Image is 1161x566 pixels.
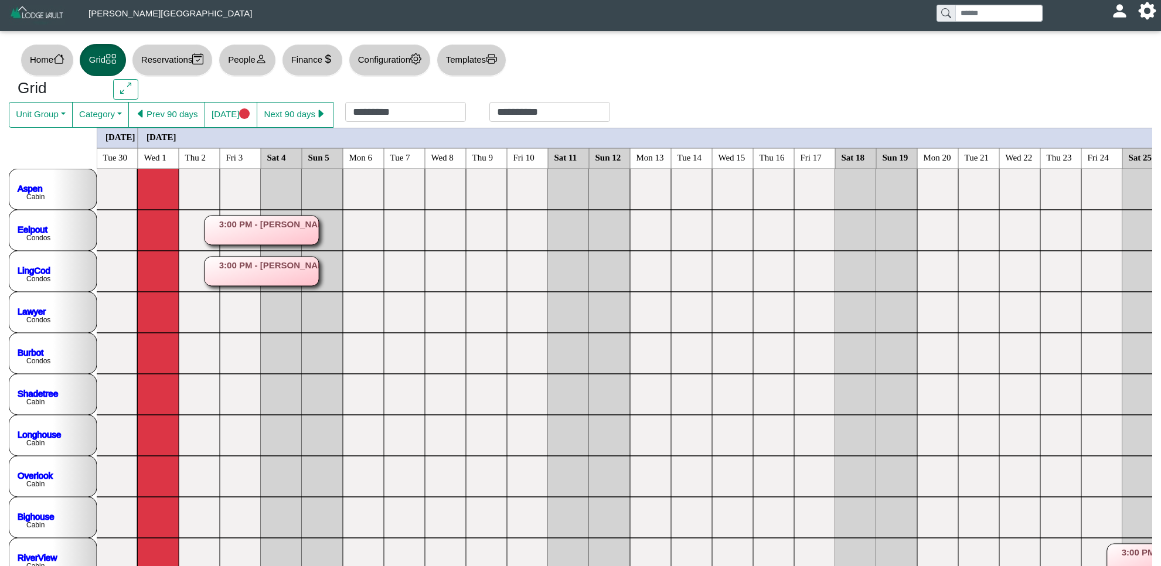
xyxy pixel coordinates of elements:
text: Sat 4 [267,152,287,162]
input: Check in [345,102,466,122]
svg: person [256,53,267,64]
svg: grid [105,53,117,64]
button: Reservationscalendar2 check [132,44,213,76]
svg: caret left fill [135,108,147,120]
button: Category [72,102,129,128]
button: Homehouse [21,44,74,76]
text: Condos [26,234,50,242]
text: Thu 2 [185,152,206,162]
a: Burbot [18,347,44,357]
text: Cabin [26,439,45,447]
text: Sun 12 [595,152,621,162]
text: Fri 3 [226,152,243,162]
text: Tue 30 [103,152,128,162]
svg: currency dollar [322,53,333,64]
svg: circle fill [239,108,250,120]
button: Financecurrency dollar [282,44,343,76]
text: Mon 20 [924,152,951,162]
svg: arrows angle expand [120,83,131,94]
a: Aspen [18,183,43,193]
text: Cabin [26,398,45,406]
svg: printer [486,53,497,64]
svg: caret right fill [315,108,326,120]
button: [DATE]circle fill [205,102,257,128]
svg: gear [410,53,421,64]
text: Fri 17 [801,152,822,162]
text: Mon 13 [636,152,664,162]
a: Bighouse [18,511,55,521]
svg: gear fill [1143,6,1152,15]
text: Sat 25 [1129,152,1152,162]
button: Gridgrid [80,44,126,76]
a: Shadetree [18,388,58,398]
text: Sun 19 [883,152,908,162]
text: Condos [26,357,50,365]
button: Configurationgear [349,44,431,76]
button: Peopleperson [219,44,275,76]
text: Cabin [26,193,45,201]
svg: calendar2 check [192,53,203,64]
text: [DATE] [147,132,176,141]
text: Mon 6 [349,152,373,162]
button: Unit Group [9,102,73,128]
text: Condos [26,275,50,283]
text: Condos [26,316,50,324]
svg: search [941,8,951,18]
text: Wed 15 [719,152,745,162]
text: Wed 1 [144,152,166,162]
button: Next 90 dayscaret right fill [257,102,333,128]
text: Cabin [26,521,45,529]
a: Eelpout [18,224,48,234]
a: Longhouse [18,429,61,439]
text: Sun 5 [308,152,329,162]
text: Cabin [26,480,45,488]
a: LingCod [18,265,50,275]
text: Fri 10 [513,152,534,162]
svg: person fill [1115,6,1124,15]
text: Thu 16 [760,152,785,162]
button: arrows angle expand [113,79,138,100]
img: Z [9,5,65,25]
text: Tue 14 [677,152,702,162]
svg: house [53,53,64,64]
text: Fri 24 [1088,152,1109,162]
text: Sat 18 [842,152,865,162]
text: Wed 22 [1006,152,1033,162]
text: Tue 21 [965,152,989,162]
text: Thu 9 [472,152,493,162]
text: Wed 8 [431,152,454,162]
button: caret left fillPrev 90 days [128,102,205,128]
a: RiverView [18,552,57,562]
text: Sat 11 [554,152,577,162]
text: [DATE] [105,132,135,141]
a: Lawyer [18,306,46,316]
input: Check out [489,102,610,122]
text: Thu 23 [1047,152,1072,162]
a: Overlook [18,470,53,480]
button: Templatesprinter [437,44,506,76]
h3: Grid [18,79,96,98]
text: Tue 7 [390,152,411,162]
